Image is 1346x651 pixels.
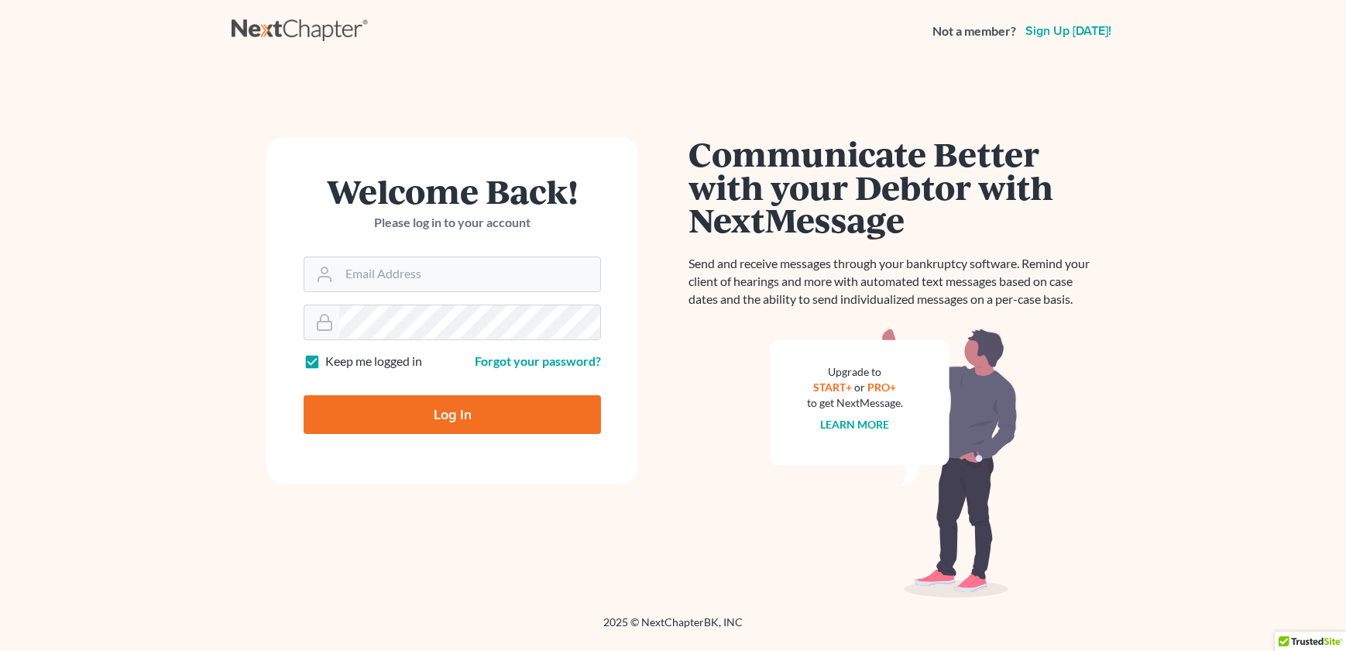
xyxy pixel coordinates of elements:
input: Email Address [339,257,600,291]
div: 2025 © NextChapterBK, INC [232,615,1114,642]
div: to get NextMessage. [807,395,903,411]
a: PRO+ [868,381,897,394]
strong: Not a member? [932,22,1016,40]
img: nextmessage_bg-59042aed3d76b12b5cd301f8e5b87938c9018125f34e5fa2b7a6b67550977c72.svg [770,327,1018,598]
h1: Communicate Better with your Debtor with NextMessage [688,137,1099,236]
input: Log In [304,395,601,434]
a: Forgot your password? [475,353,601,368]
a: START+ [814,381,853,394]
label: Keep me logged in [325,353,422,370]
a: Learn more [821,418,890,431]
a: Sign up [DATE]! [1022,25,1114,37]
div: Upgrade to [807,364,903,380]
h1: Welcome Back! [304,174,601,208]
p: Please log in to your account [304,214,601,232]
p: Send and receive messages through your bankruptcy software. Remind your client of hearings and mo... [688,255,1099,308]
span: or [855,381,866,394]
